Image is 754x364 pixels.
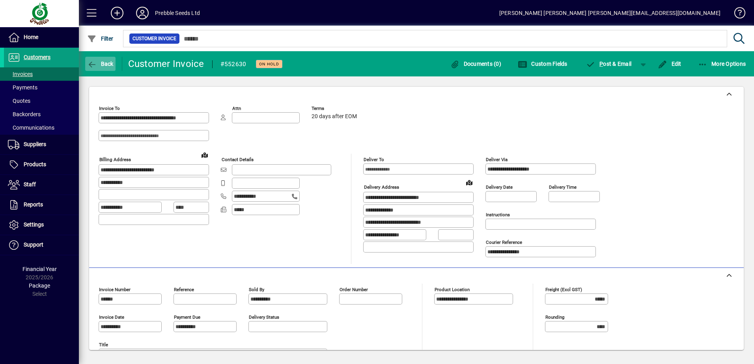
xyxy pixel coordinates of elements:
span: ost & Email [586,61,632,67]
span: Back [87,61,114,67]
app-page-header-button: Back [79,57,122,71]
span: Settings [24,221,44,228]
a: Products [4,155,79,175]
span: Suppliers [24,141,46,147]
mat-label: Invoice number [99,287,131,292]
span: Filter [87,35,114,42]
span: Communications [8,124,54,131]
mat-label: Invoice To [99,106,120,111]
span: Home [24,34,38,40]
span: On hold [259,61,279,67]
span: Support [24,241,43,248]
mat-label: Invoice date [99,314,124,320]
mat-label: Rounding [545,314,564,320]
a: Suppliers [4,135,79,154]
mat-label: Freight (excl GST) [545,287,582,292]
mat-label: Delivery date [486,184,513,190]
mat-label: Instructions [486,212,510,217]
div: [PERSON_NAME] [PERSON_NAME] [PERSON_NAME][EMAIL_ADDRESS][DOMAIN_NAME] [499,7,720,19]
a: Support [4,235,79,255]
mat-label: Delivery time [549,184,577,190]
mat-label: Deliver via [486,157,508,162]
button: Post & Email [582,57,636,71]
span: Customer Invoice [133,35,176,43]
button: Documents (0) [448,57,503,71]
span: Documents (0) [450,61,501,67]
div: Customer Invoice [128,58,204,70]
a: Home [4,28,79,47]
a: Staff [4,175,79,195]
span: Customers [24,54,50,60]
button: Add [105,6,130,20]
a: Quotes [4,94,79,108]
button: Custom Fields [516,57,569,71]
span: Products [24,161,46,167]
div: #552630 [220,58,246,71]
span: Package [29,282,50,289]
span: Custom Fields [518,61,567,67]
div: Prebble Seeds Ltd [155,7,200,19]
mat-label: Order number [340,287,368,292]
mat-label: Reference [174,287,194,292]
button: Filter [85,32,116,46]
a: Communications [4,121,79,134]
a: View on map [463,176,476,189]
a: Payments [4,81,79,94]
mat-label: Sold by [249,287,264,292]
mat-label: Payment due [174,314,200,320]
mat-label: Title [99,342,108,347]
span: Invoices [8,71,33,77]
mat-label: Product location [435,287,470,292]
button: Edit [656,57,683,71]
span: Financial Year [22,266,57,272]
span: Terms [312,106,359,111]
span: More Options [698,61,746,67]
span: 20 days after EOM [312,113,357,120]
span: Edit [658,61,681,67]
span: P [599,61,603,67]
mat-label: Deliver To [364,157,384,162]
a: Invoices [4,67,79,81]
span: Backorders [8,111,41,117]
span: Staff [24,181,36,188]
mat-label: Courier Reference [486,240,522,245]
a: Backorders [4,108,79,121]
span: Payments [8,84,37,91]
a: Reports [4,195,79,215]
mat-label: Attn [232,106,241,111]
button: Profile [130,6,155,20]
a: Knowledge Base [728,2,744,27]
a: Settings [4,215,79,235]
span: Reports [24,201,43,208]
span: Quotes [8,98,30,104]
button: Back [85,57,116,71]
mat-label: Delivery status [249,314,279,320]
a: View on map [198,149,211,161]
button: More Options [696,57,748,71]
